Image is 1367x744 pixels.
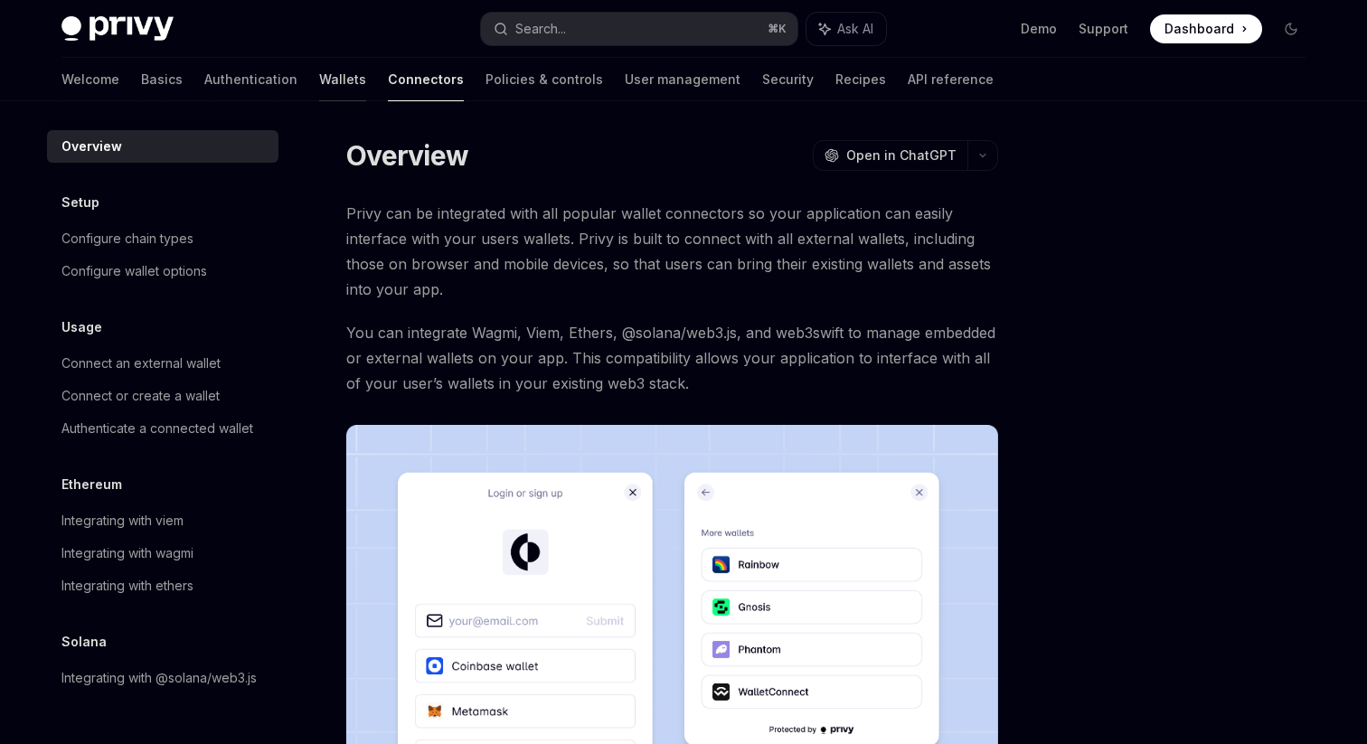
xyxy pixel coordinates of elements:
span: Open in ChatGPT [846,146,957,165]
a: Authenticate a connected wallet [47,412,278,445]
div: Integrating with @solana/web3.js [61,667,257,689]
a: Integrating with viem [47,504,278,537]
a: Support [1079,20,1128,38]
a: Integrating with @solana/web3.js [47,662,278,694]
div: Overview [61,136,122,157]
div: Connect an external wallet [61,353,221,374]
span: Dashboard [1164,20,1234,38]
button: Toggle dark mode [1277,14,1306,43]
a: Wallets [319,58,366,101]
span: Privy can be integrated with all popular wallet connectors so your application can easily interfa... [346,201,998,302]
button: Search...⌘K [481,13,797,45]
a: Authentication [204,58,297,101]
span: ⌘ K [768,22,787,36]
a: Configure wallet options [47,255,278,287]
span: You can integrate Wagmi, Viem, Ethers, @solana/web3.js, and web3swift to manage embedded or exter... [346,320,998,396]
a: Dashboard [1150,14,1262,43]
a: Connect an external wallet [47,347,278,380]
a: User management [625,58,740,101]
div: Authenticate a connected wallet [61,418,253,439]
a: Connect or create a wallet [47,380,278,412]
div: Integrating with viem [61,510,184,532]
a: Integrating with ethers [47,570,278,602]
a: Demo [1021,20,1057,38]
button: Ask AI [806,13,886,45]
a: Welcome [61,58,119,101]
div: Integrating with wagmi [61,542,193,564]
a: Recipes [835,58,886,101]
h5: Ethereum [61,474,122,495]
div: Configure wallet options [61,260,207,282]
a: Connectors [388,58,464,101]
h5: Usage [61,316,102,338]
h5: Setup [61,192,99,213]
span: Ask AI [837,20,873,38]
a: Configure chain types [47,222,278,255]
a: Integrating with wagmi [47,537,278,570]
div: Search... [515,18,566,40]
a: API reference [908,58,994,101]
a: Overview [47,130,278,163]
div: Integrating with ethers [61,575,193,597]
h5: Solana [61,631,107,653]
h1: Overview [346,139,468,172]
div: Connect or create a wallet [61,385,220,407]
a: Basics [141,58,183,101]
img: dark logo [61,16,174,42]
div: Configure chain types [61,228,193,250]
button: Open in ChatGPT [813,140,967,171]
a: Security [762,58,814,101]
a: Policies & controls [486,58,603,101]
